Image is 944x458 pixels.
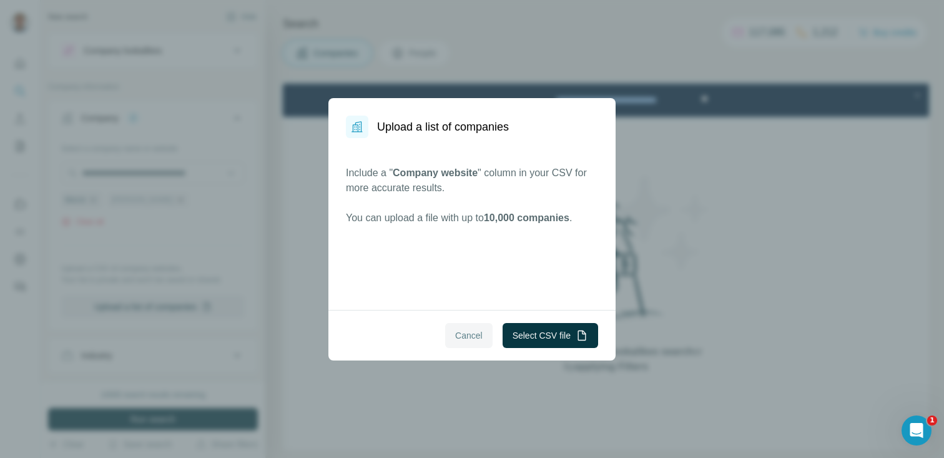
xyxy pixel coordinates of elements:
[484,212,569,223] span: 10,000 companies
[503,323,598,348] button: Select CSV file
[346,166,598,196] p: Include a " " column in your CSV for more accurate results.
[455,329,483,342] span: Cancel
[377,118,509,136] h1: Upload a list of companies
[393,167,478,178] span: Company website
[628,5,641,17] div: Close Step
[902,416,932,446] iframe: Intercom live chat
[927,416,937,426] span: 1
[346,211,598,226] p: You can upload a file with up to .
[445,323,493,348] button: Cancel
[237,2,409,30] div: Watch our October Product update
